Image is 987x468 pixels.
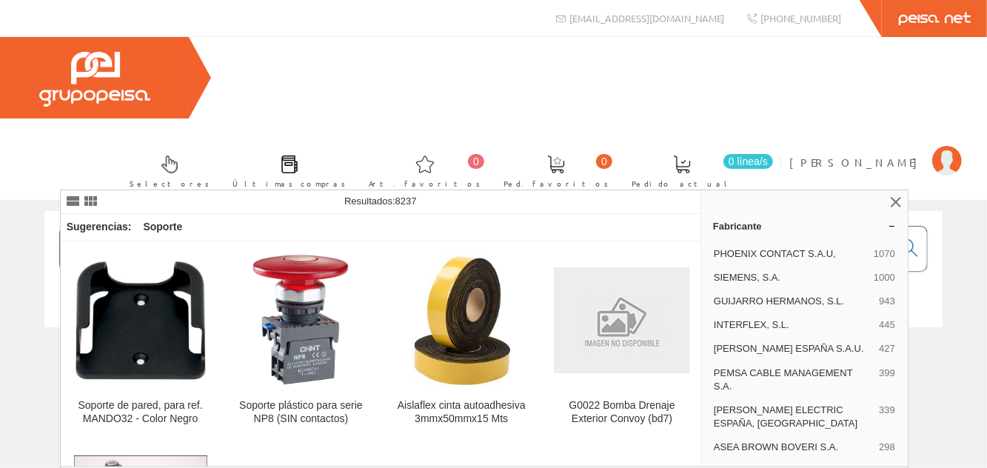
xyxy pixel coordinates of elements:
span: 8237 [395,195,417,207]
span: Art. favoritos [369,176,481,191]
img: G0022 Bomba Drenaje Exterior Convoy (bd7) [554,267,690,374]
span: PHOENIX CONTACT S.A.U, [714,247,868,261]
span: PEMSA CABLE MANAGEMENT S.A. [714,367,873,393]
span: 298 [879,441,895,454]
span: Selectores [130,176,210,191]
div: Aislaflex cinta autoadhesiva 3mmx50mmx15 Mts [393,399,529,426]
span: 399 [879,367,895,393]
span: 0 línea/s [723,154,773,169]
div: Soporte plástico para serie NP8 (SIN contactos) [233,399,369,426]
span: [PERSON_NAME] ESPAÑA S.A.U. [714,342,873,355]
span: 1070 [874,247,895,261]
a: Aislaflex cinta autoadhesiva 3mmx50mmx15 Mts Aislaflex cinta autoadhesiva 3mmx50mmx15 Mts [381,242,541,443]
a: Selectores [115,143,217,197]
span: ASEA BROWN BOVERI S.A. [714,441,873,454]
a: Fabricante [701,214,908,238]
a: Soporte de pared, para ref. MANDO32 - Color Negro Soporte de pared, para ref. MANDO32 - Color Negro [61,242,221,443]
span: [EMAIL_ADDRESS][DOMAIN_NAME] [569,12,724,24]
span: SIEMENS, S.A. [714,271,868,284]
span: Pedido actual [632,176,732,191]
a: Soporte plástico para serie NP8 (SIN contactos) Soporte plástico para serie NP8 (SIN contactos) [221,242,381,443]
span: [PERSON_NAME] [789,155,925,170]
img: Soporte plástico para serie NP8 (SIN contactos) [251,254,352,387]
span: Resultados: [344,195,417,207]
span: [PHONE_NUMBER] [760,12,841,24]
span: Ped. favoritos [503,176,609,191]
div: G0022 Bomba Drenaje Exterior Convoy (bd7) [554,399,690,426]
span: 1000 [874,271,895,284]
a: [PERSON_NAME] [789,143,962,157]
img: Soporte de pared, para ref. MANDO32 - Color Negro [74,254,207,387]
span: 0 [468,154,484,169]
div: Sugerencias: [61,217,135,238]
span: 445 [879,318,895,332]
img: Grupo Peisa [39,52,150,107]
span: INTERFLEX, S.L. [714,318,873,332]
a: G0022 Bomba Drenaje Exterior Convoy (bd7) G0022 Bomba Drenaje Exterior Convoy (bd7) [542,242,702,443]
a: Últimas compras [218,143,353,197]
div: Soporte de pared, para ref. MANDO32 - Color Negro [73,399,209,426]
span: Últimas compras [232,176,346,191]
span: 339 [879,404,895,430]
div: © Grupo Peisa [44,346,943,358]
span: 943 [879,295,895,308]
span: GUIJARRO HERMANOS, S.L. [714,295,873,308]
span: 0 [596,154,612,169]
strong: Soporte [143,221,182,233]
img: Aislaflex cinta autoadhesiva 3mmx50mmx15 Mts [411,254,512,387]
span: 427 [879,342,895,355]
span: [PERSON_NAME] ELECTRIC ESPAÑA, [GEOGRAPHIC_DATA] [714,404,873,430]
